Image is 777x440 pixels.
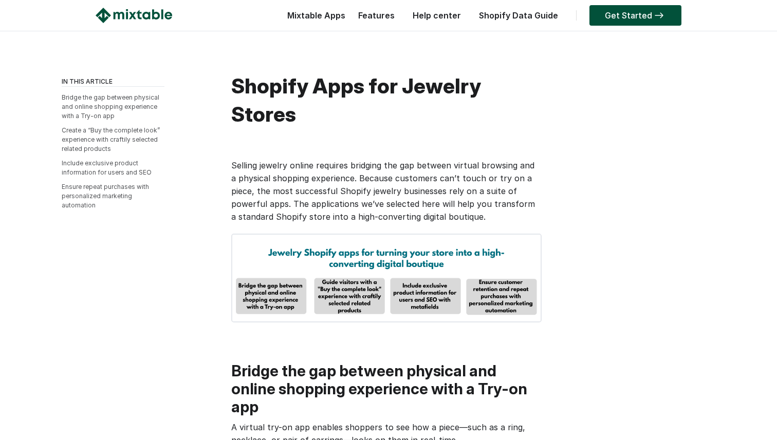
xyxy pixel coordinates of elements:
[408,10,466,21] a: Help center
[353,10,400,21] a: Features
[231,362,540,416] h2: Bridge the gap between physical and online shopping experience with a Try-on app
[62,159,152,176] a: Include exclusive product information for users and SEO
[62,183,149,209] a: Ensure repeat purchases with personalized marketing automation
[589,5,681,26] a: Get Started
[474,10,563,21] a: Shopify Data Guide
[62,77,164,87] div: IN THIS ARTICLE
[231,234,542,322] img: jewelry shopify apps
[231,159,540,223] p: Selling jewelry online requires bridging the gap between virtual browsing and a physical shopping...
[652,12,666,18] img: arrow-right.svg
[96,8,172,23] img: Mixtable logo
[62,126,160,152] a: Create a “Buy the complete look” experience with craftily selected related products
[231,72,540,128] h1: Shopify Apps for Jewelry Stores
[62,93,159,120] a: Bridge the gap between physical and online shopping experience with a Try-on app
[282,8,345,28] div: Mixtable Apps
